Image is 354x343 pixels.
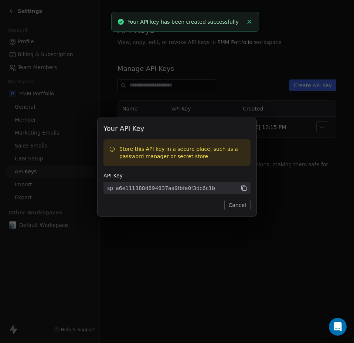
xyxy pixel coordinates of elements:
[245,17,254,27] button: Close toast
[103,124,251,133] span: Your API Key
[127,18,243,26] div: Your API key has been created successfully
[224,200,251,210] button: Cancel
[119,145,245,160] p: Store this API key in a secure place, such as a password manager or secret store
[107,184,215,192] div: sp_a6e111388d894837aa9fbfe0f3dc6c1b
[103,172,251,179] span: API Key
